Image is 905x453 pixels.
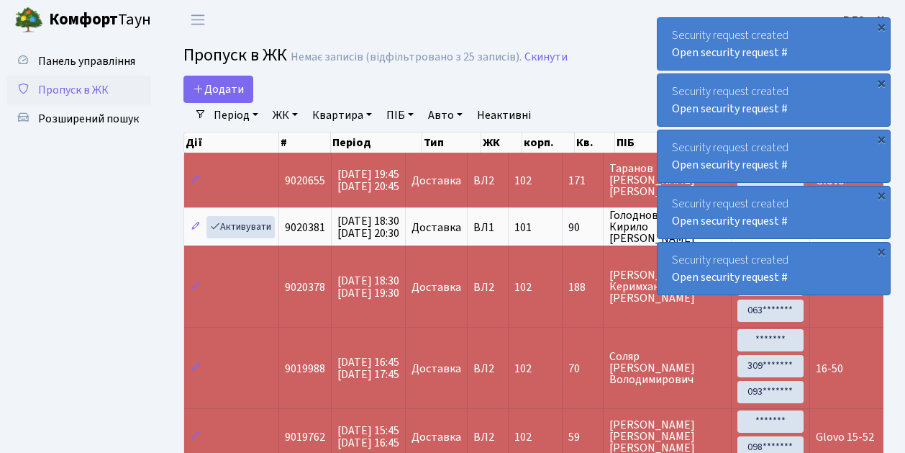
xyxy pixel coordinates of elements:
[568,282,597,293] span: 188
[337,354,399,382] span: [DATE] 16:45 [DATE] 17:45
[306,103,378,127] a: Квартира
[473,222,502,233] span: ВЛ1
[279,133,331,153] th: #
[471,103,537,127] a: Неактивні
[609,210,725,244] span: Голоднов Кирило [PERSON_NAME]
[658,130,890,182] div: Security request created
[381,103,419,127] a: ПІБ
[7,104,151,133] a: Розширений пошук
[816,429,874,445] span: Glovo 15-52
[874,132,888,146] div: ×
[7,76,151,104] a: Пропуск в ЖК
[291,50,522,64] div: Немає записів (відфільтровано з 25 записів).
[843,12,888,28] b: ВЛ2 -. К.
[874,188,888,202] div: ×
[183,42,287,68] span: Пропуск в ЖК
[411,282,461,293] span: Доставка
[411,363,461,374] span: Доставка
[514,173,532,189] span: 102
[609,269,725,304] span: [PERSON_NAME] Керимхан [PERSON_NAME]
[473,363,502,374] span: ВЛ2
[522,133,575,153] th: корп.
[514,279,532,295] span: 102
[411,431,461,443] span: Доставка
[49,8,151,32] span: Таун
[658,243,890,295] div: Security request created
[568,431,597,443] span: 59
[49,8,118,31] b: Комфорт
[874,19,888,34] div: ×
[672,269,788,285] a: Open security request #
[184,133,279,153] th: Дії
[514,361,532,377] span: 102
[473,282,502,293] span: ВЛ2
[331,133,422,153] th: Період
[206,216,275,238] a: Активувати
[672,45,788,60] a: Open security request #
[816,361,843,377] span: 16-50
[514,429,532,445] span: 102
[658,74,890,126] div: Security request created
[411,175,461,187] span: Доставка
[672,101,788,117] a: Open security request #
[843,12,888,29] a: ВЛ2 -. К.
[208,103,264,127] a: Період
[337,213,399,241] span: [DATE] 18:30 [DATE] 20:30
[7,47,151,76] a: Панель управління
[615,133,717,153] th: ПІБ
[422,133,481,153] th: Тип
[672,213,788,229] a: Open security request #
[473,431,502,443] span: ВЛ2
[337,166,399,194] span: [DATE] 19:45 [DATE] 20:45
[180,8,216,32] button: Переключити навігацію
[285,173,325,189] span: 9020655
[183,76,253,103] a: Додати
[411,222,461,233] span: Доставка
[609,163,725,197] span: Таранов [PERSON_NAME] [PERSON_NAME]
[285,429,325,445] span: 9019762
[285,279,325,295] span: 9020378
[38,53,135,69] span: Панель управління
[38,111,139,127] span: Розширений пошук
[514,220,532,236] span: 101
[14,6,43,35] img: logo.png
[575,133,615,153] th: Кв.
[568,363,597,374] span: 70
[658,187,890,238] div: Security request created
[285,220,325,236] span: 9020381
[874,244,888,259] div: ×
[38,82,109,98] span: Пропуск в ЖК
[658,18,890,70] div: Security request created
[524,50,568,64] a: Скинути
[285,361,325,377] span: 9019988
[568,175,597,187] span: 171
[609,351,725,385] span: Соляр [PERSON_NAME] Володимирович
[337,423,399,451] span: [DATE] 15:45 [DATE] 16:45
[874,76,888,90] div: ×
[473,175,502,187] span: ВЛ2
[481,133,522,153] th: ЖК
[193,81,244,97] span: Додати
[672,157,788,173] a: Open security request #
[568,222,597,233] span: 90
[337,273,399,301] span: [DATE] 18:30 [DATE] 19:30
[267,103,304,127] a: ЖК
[422,103,468,127] a: Авто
